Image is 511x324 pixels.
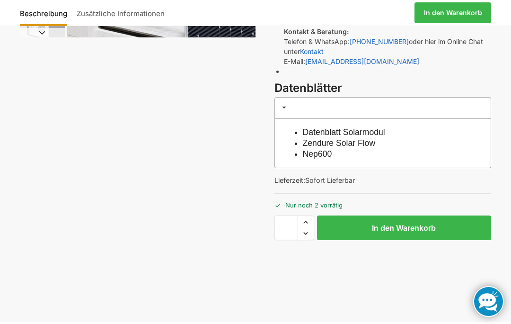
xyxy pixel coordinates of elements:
[284,17,491,66] li: Telefon & WhatsApp: oder hier im Online Chat unter E-Mail:
[20,1,72,24] a: Beschreibung
[284,27,349,36] strong: Kontakt & Beratung:
[274,193,491,210] p: Nur noch 2 vorrätig
[273,246,493,301] iframe: Sicherer Rahmen für schnelle Bezahlvorgänge
[303,127,385,137] a: Datenblatt Solarmodul
[317,216,491,240] button: In den Warenkorb
[274,80,491,97] h3: Datenblätter
[274,176,355,184] span: Lieferzeit:
[303,138,376,148] a: Zendure Solar Flow
[274,216,298,240] input: Produktmenge
[300,47,324,55] a: Kontakt
[20,28,65,37] button: Next slide
[350,37,409,45] a: [PHONE_NUMBER]
[414,2,492,23] a: In den Warenkorb
[305,57,419,65] a: [EMAIL_ADDRESS][DOMAIN_NAME]
[72,1,169,24] a: Zusätzliche Informationen
[298,227,314,240] span: Reduce quantity
[305,176,355,184] span: Sofort Lieferbar
[303,149,332,159] a: Nep600
[298,216,314,228] span: Increase quantity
